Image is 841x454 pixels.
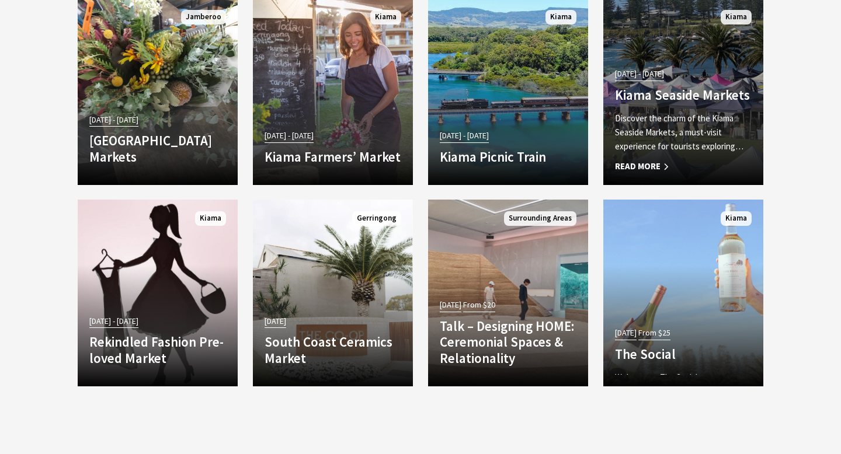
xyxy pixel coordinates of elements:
span: [DATE] - [DATE] [265,129,314,142]
span: [DATE] - [DATE] [89,315,138,328]
p: Welcome to The Social – a sun-soaked afternoon of sipping, snacking and socialising by… [615,371,752,413]
span: From $25 [638,326,670,340]
span: [DATE] - [DATE] [440,129,489,142]
span: Surrounding Areas [504,211,576,226]
span: Kiama [721,211,752,226]
a: [DATE] - [DATE] Rekindled Fashion Pre-loved Market Kiama [78,200,238,386]
a: [DATE] From $20 Talk – Designing HOME: Ceremonial Spaces & Relationality Surrounding Areas [428,200,588,386]
h4: Kiama Picnic Train [440,149,576,165]
a: [DATE] From $25 The Social Welcome to The Social – a sun-soaked afternoon of sipping, snacking an... [603,200,763,386]
span: Jamberoo [181,10,226,25]
h4: Kiama Seaside Markets [615,87,752,103]
h4: Kiama Farmers’ Market [265,149,401,165]
p: Discover the charm of the Kiama Seaside Markets, a must-visit experience for tourists exploring… [615,111,752,153]
span: From $20 [463,298,495,312]
h4: The Social [615,346,752,362]
span: Kiama [370,10,401,25]
span: [DATE] - [DATE] [615,67,664,81]
span: [DATE] [615,326,637,340]
span: Gerringong [352,211,401,226]
h4: Rekindled Fashion Pre-loved Market [89,334,226,366]
h4: South Coast Ceramics Market [265,334,401,366]
span: [DATE] [440,298,461,312]
span: Kiama [721,10,752,25]
span: [DATE] - [DATE] [89,113,138,127]
span: Read More [615,159,752,173]
span: Kiama [195,211,226,226]
h4: Talk – Designing HOME: Ceremonial Spaces & Relationality [440,318,576,366]
span: Kiama [545,10,576,25]
a: [DATE] South Coast Ceramics Market Gerringong [253,200,413,386]
span: [DATE] [265,315,286,328]
h4: [GEOGRAPHIC_DATA] Markets [89,132,226,165]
